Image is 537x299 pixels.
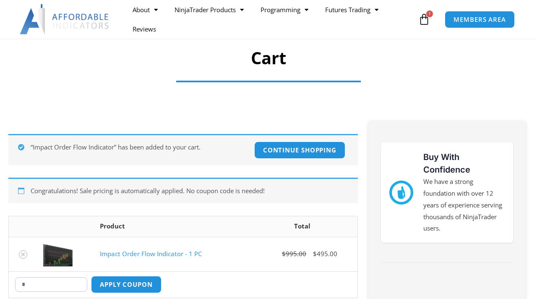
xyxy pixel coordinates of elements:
[124,19,164,39] a: Reviews
[423,176,505,234] p: We have a strong foundation with over 12 years of experience serving thousands of NinjaTrader users.
[426,10,433,17] span: 1
[282,249,306,258] bdi: 995.00
[445,11,515,28] a: MEMBERS AREA
[20,4,110,34] img: LogoAI | Affordable Indicators – NinjaTrader
[100,249,202,258] a: Impact Order Flow Indicator - 1 PC
[8,134,358,165] div: “Impact Order Flow Indicator” has been added to your cart.
[248,216,357,237] th: Total
[406,7,443,31] a: 1
[282,249,286,258] span: $
[254,142,345,159] a: Continue shopping
[94,216,248,237] th: Product
[313,249,317,258] span: $
[313,249,337,258] bdi: 495.00
[43,241,73,267] img: OrderFlow 2 | Affordable Indicators – NinjaTrader
[423,151,505,176] h3: Buy With Confidence
[19,250,27,259] a: Remove Impact Order Flow Indicator - 1 PC from cart
[91,276,162,293] button: Apply coupon
[389,181,413,205] img: mark thumbs good 43913 | Affordable Indicators – NinjaTrader
[8,178,358,203] div: Congratulations! Sale pricing is automatically applied. No coupon code is needed!
[454,16,506,23] span: MEMBERS AREA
